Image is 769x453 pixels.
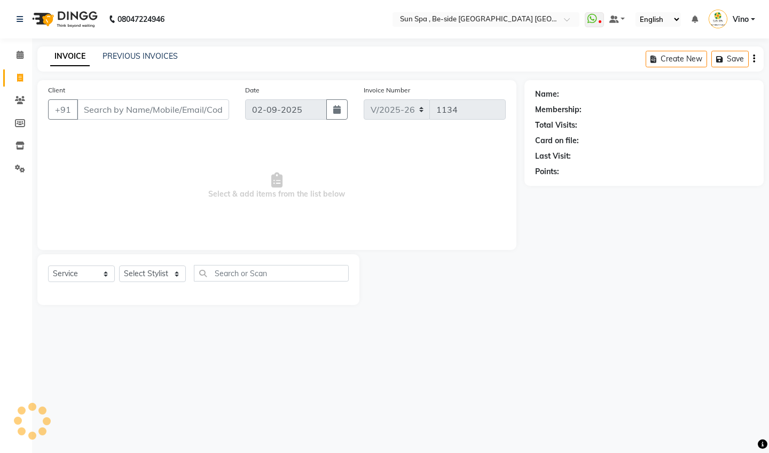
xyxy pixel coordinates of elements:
span: Vino [733,14,749,25]
div: Last Visit: [535,151,571,162]
a: PREVIOUS INVOICES [103,51,178,61]
div: Name: [535,89,559,100]
img: logo [27,4,100,34]
button: Create New [646,51,707,67]
div: Membership: [535,104,582,115]
label: Date [245,85,260,95]
span: Select & add items from the list below [48,132,506,239]
label: Invoice Number [364,85,410,95]
button: Save [711,51,749,67]
div: Card on file: [535,135,579,146]
input: Search by Name/Mobile/Email/Code [77,99,229,120]
button: +91 [48,99,78,120]
b: 08047224946 [117,4,164,34]
input: Search or Scan [194,265,349,282]
img: Vino [709,10,727,28]
a: INVOICE [50,47,90,66]
label: Client [48,85,65,95]
div: Total Visits: [535,120,577,131]
div: Points: [535,166,559,177]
